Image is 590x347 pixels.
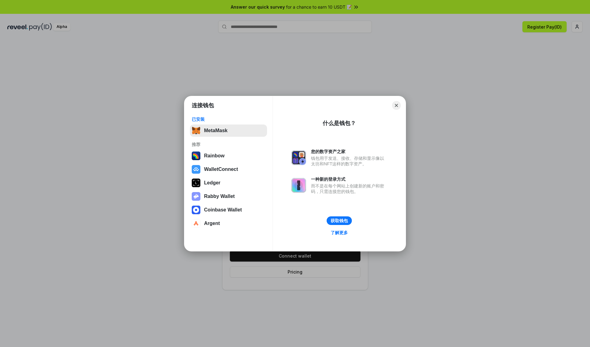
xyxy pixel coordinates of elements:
[192,179,200,187] img: svg+xml,%3Csvg%20xmlns%3D%22http%3A%2F%2Fwww.w3.org%2F2000%2Fsvg%22%20width%3D%2228%22%20height%3...
[190,177,267,189] button: Ledger
[204,221,220,226] div: Argent
[192,102,214,109] h1: 连接钱包
[192,142,265,147] div: 推荐
[192,165,200,174] img: svg+xml,%3Csvg%20width%3D%2228%22%20height%3D%2228%22%20viewBox%3D%220%200%2028%2028%22%20fill%3D...
[190,190,267,203] button: Rabby Wallet
[327,229,352,237] a: 了解更多
[190,217,267,230] button: Argent
[190,204,267,216] button: Coinbase Wallet
[204,128,227,133] div: MetaMask
[190,163,267,175] button: WalletConnect
[204,207,242,213] div: Coinbase Wallet
[192,126,200,135] img: svg+xml,%3Csvg%20fill%3D%22none%22%20height%3D%2233%22%20viewBox%3D%220%200%2035%2033%22%20width%...
[192,116,265,122] div: 已安装
[190,124,267,137] button: MetaMask
[192,152,200,160] img: svg+xml,%3Csvg%20width%3D%22120%22%20height%3D%22120%22%20viewBox%3D%220%200%20120%20120%22%20fil...
[311,183,387,194] div: 而不是在每个网站上创建新的账户和密码，只需连接您的钱包。
[192,206,200,214] img: svg+xml,%3Csvg%20width%3D%2228%22%20height%3D%2228%22%20viewBox%3D%220%200%2028%2028%22%20fill%3D...
[392,101,401,110] button: Close
[323,120,356,127] div: 什么是钱包？
[204,194,235,199] div: Rabby Wallet
[204,167,238,172] div: WalletConnect
[311,176,387,182] div: 一种新的登录方式
[311,156,387,167] div: 钱包用于发送、接收、存储和显示像以太坊和NFT这样的数字资产。
[204,180,220,186] div: Ledger
[331,230,348,235] div: 了解更多
[311,149,387,154] div: 您的数字资产之家
[291,150,306,165] img: svg+xml,%3Csvg%20xmlns%3D%22http%3A%2F%2Fwww.w3.org%2F2000%2Fsvg%22%20fill%3D%22none%22%20viewBox...
[331,218,348,223] div: 获取钱包
[204,153,225,159] div: Rainbow
[327,216,352,225] button: 获取钱包
[192,192,200,201] img: svg+xml,%3Csvg%20xmlns%3D%22http%3A%2F%2Fwww.w3.org%2F2000%2Fsvg%22%20fill%3D%22none%22%20viewBox...
[291,178,306,193] img: svg+xml,%3Csvg%20xmlns%3D%22http%3A%2F%2Fwww.w3.org%2F2000%2Fsvg%22%20fill%3D%22none%22%20viewBox...
[192,219,200,228] img: svg+xml,%3Csvg%20width%3D%2228%22%20height%3D%2228%22%20viewBox%3D%220%200%2028%2028%22%20fill%3D...
[190,150,267,162] button: Rainbow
